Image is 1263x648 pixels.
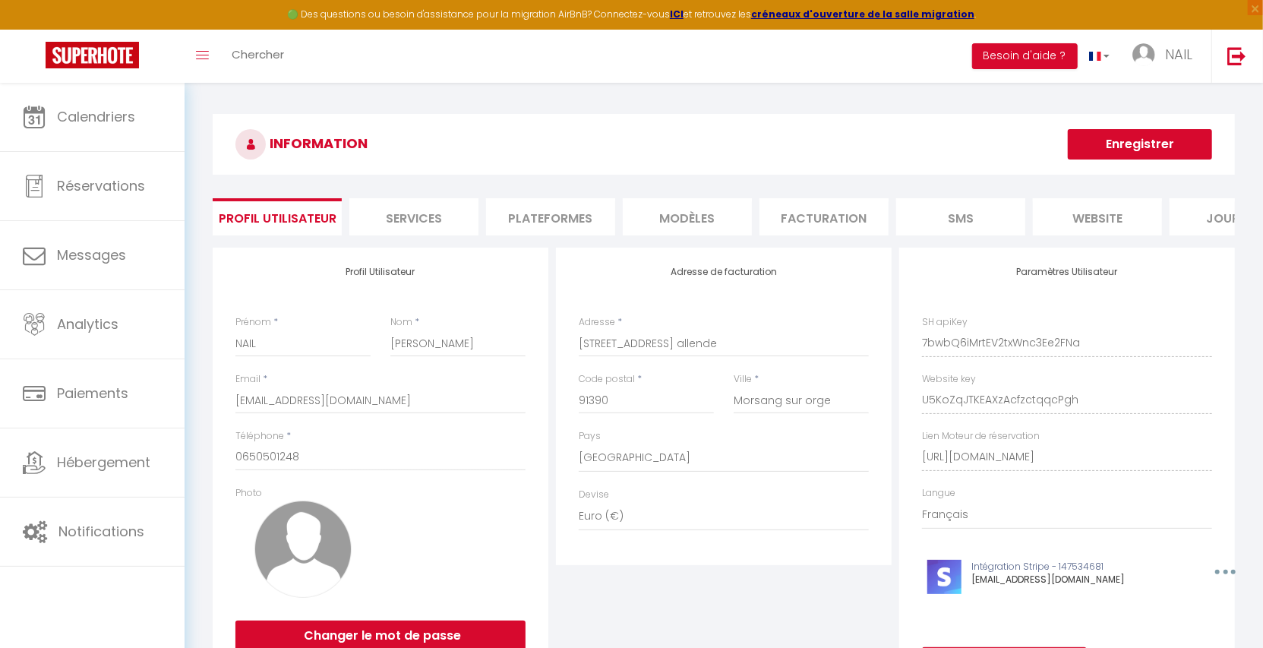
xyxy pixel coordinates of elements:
[922,372,976,387] label: Website key
[1033,198,1162,235] li: website
[1121,30,1211,83] a: ... NAIL
[213,198,342,235] li: Profil Utilisateur
[254,501,352,598] img: avatar.png
[1068,129,1212,160] button: Enregistrer
[349,198,478,235] li: Services
[232,46,284,62] span: Chercher
[579,315,615,330] label: Adresse
[235,486,262,501] label: Photo
[57,384,128,403] span: Paiements
[734,372,752,387] label: Ville
[922,429,1040,444] label: Lien Moteur de réservation
[579,267,869,277] h4: Adresse de facturation
[579,488,609,502] label: Devise
[927,560,961,594] img: stripe-logo.jpeg
[57,245,126,264] span: Messages
[235,315,271,330] label: Prénom
[922,267,1212,277] h4: Paramètres Utilisateur
[896,198,1025,235] li: SMS
[235,372,260,387] label: Email
[971,573,1125,586] span: [EMAIL_ADDRESS][DOMAIN_NAME]
[922,486,955,501] label: Langue
[623,198,752,235] li: MODÈLES
[1132,43,1155,66] img: ...
[972,43,1078,69] button: Besoin d'aide ?
[579,372,635,387] label: Code postal
[759,198,889,235] li: Facturation
[235,267,526,277] h4: Profil Utilisateur
[971,560,1180,574] p: Intégration Stripe - 147534681
[57,176,145,195] span: Réservations
[57,315,118,333] span: Analytics
[213,114,1235,175] h3: INFORMATION
[12,6,58,52] button: Ouvrir le widget de chat LiveChat
[1165,45,1192,64] span: NAIL
[1227,46,1246,65] img: logout
[46,42,139,68] img: Super Booking
[670,8,684,21] a: ICI
[486,198,615,235] li: Plateformes
[235,429,284,444] label: Téléphone
[390,315,412,330] label: Nom
[922,315,968,330] label: SH apiKey
[57,453,150,472] span: Hébergement
[57,107,135,126] span: Calendriers
[220,30,295,83] a: Chercher
[579,429,601,444] label: Pays
[751,8,974,21] a: créneaux d'ouverture de la salle migration
[58,522,144,541] span: Notifications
